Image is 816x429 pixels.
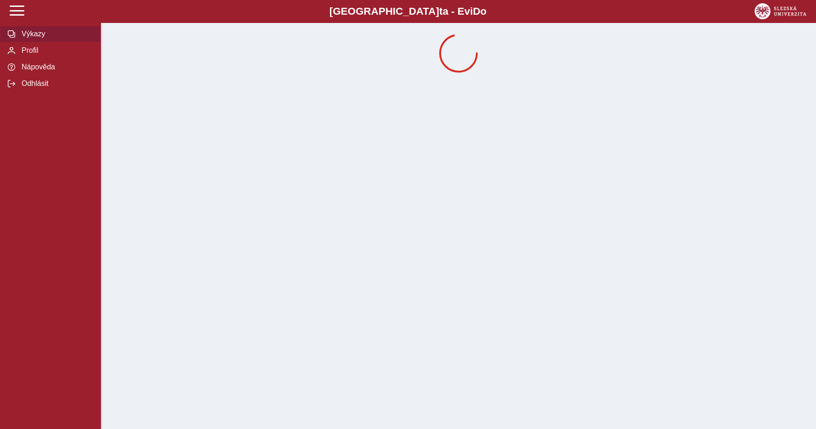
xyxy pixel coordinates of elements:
span: D [473,6,480,17]
span: t [439,6,442,17]
img: logo_web_su.png [755,3,806,19]
span: Profil [19,46,93,55]
span: Nápověda [19,63,93,71]
span: Výkazy [19,30,93,38]
span: o [481,6,487,17]
b: [GEOGRAPHIC_DATA] a - Evi [28,6,788,17]
span: Odhlásit [19,79,93,88]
